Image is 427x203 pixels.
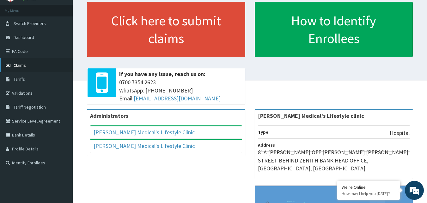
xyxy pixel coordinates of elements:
p: How may I help you today? [342,191,395,196]
p: 81A [PERSON_NAME] OFF [PERSON_NAME] [PERSON_NAME] STREET BEHIND ZENITH BANK HEAD OFFICE, [GEOGRAP... [258,148,410,173]
span: Tariff Negotiation [14,104,46,110]
a: [PERSON_NAME] Medical's Lifestyle Clinic [94,129,195,136]
a: [PERSON_NAME] Medical's Lifestyle Clinic [94,142,195,149]
a: How to Identify Enrollees [255,2,413,57]
a: [EMAIL_ADDRESS][DOMAIN_NAME] [134,95,221,102]
a: Click here to submit claims [87,2,245,57]
span: Claims [14,62,26,68]
div: Chat with us now [33,35,106,44]
span: Tariffs [14,76,25,82]
strong: [PERSON_NAME] Medical's Lifestyle clinic [258,112,364,119]
div: Minimize live chat window [104,3,119,18]
div: We're Online! [342,184,395,190]
b: Address [258,142,275,148]
b: If you have any issue, reach us on: [119,70,205,78]
span: 0700 7354 2623 WhatsApp: [PHONE_NUMBER] Email: [119,78,242,103]
p: Hospital [390,129,410,137]
b: Administrators [90,112,128,119]
span: Dashboard [14,35,34,40]
img: d_794563401_company_1708531726252_794563401 [12,32,26,48]
span: We're online! [37,61,87,125]
b: Type [258,129,268,135]
textarea: Type your message and hit 'Enter' [3,136,120,158]
span: Switch Providers [14,21,46,26]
